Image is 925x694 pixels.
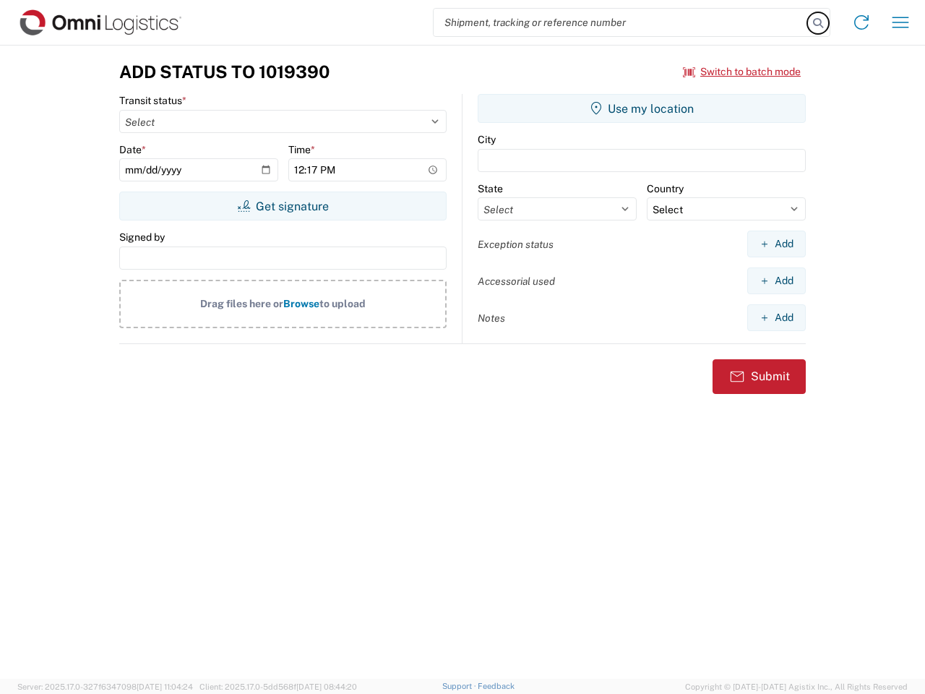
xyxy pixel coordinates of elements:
[478,182,503,195] label: State
[119,143,146,156] label: Date
[683,60,801,84] button: Switch to batch mode
[137,682,193,691] span: [DATE] 11:04:24
[713,359,806,394] button: Submit
[119,192,447,220] button: Get signature
[119,231,165,244] label: Signed by
[747,304,806,331] button: Add
[647,182,684,195] label: Country
[478,238,554,251] label: Exception status
[685,680,908,693] span: Copyright © [DATE]-[DATE] Agistix Inc., All Rights Reserved
[478,312,505,325] label: Notes
[319,298,366,309] span: to upload
[199,682,357,691] span: Client: 2025.17.0-5dd568f
[478,133,496,146] label: City
[119,94,186,107] label: Transit status
[119,61,330,82] h3: Add Status to 1019390
[747,231,806,257] button: Add
[288,143,315,156] label: Time
[17,682,193,691] span: Server: 2025.17.0-327f6347098
[434,9,808,36] input: Shipment, tracking or reference number
[442,682,478,690] a: Support
[478,275,555,288] label: Accessorial used
[747,267,806,294] button: Add
[478,682,515,690] a: Feedback
[283,298,319,309] span: Browse
[296,682,357,691] span: [DATE] 08:44:20
[478,94,806,123] button: Use my location
[200,298,283,309] span: Drag files here or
